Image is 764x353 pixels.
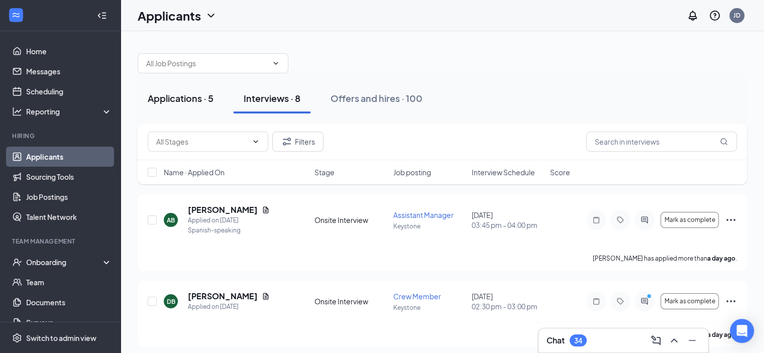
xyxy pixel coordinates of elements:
[12,237,110,246] div: Team Management
[188,204,258,215] h5: [PERSON_NAME]
[393,303,466,312] p: Keystone
[26,167,112,187] a: Sourcing Tools
[97,11,107,21] svg: Collapse
[661,212,719,228] button: Mark as complete
[550,167,570,177] span: Score
[164,167,225,177] span: Name · Applied On
[733,11,740,20] div: JD
[590,216,602,224] svg: Note
[393,210,454,219] span: Assistant Manager
[638,297,650,305] svg: ActiveChat
[687,10,699,22] svg: Notifications
[644,293,657,301] svg: PrimaryDot
[664,298,715,305] span: Mark as complete
[393,222,466,230] p: Keystone
[661,293,719,309] button: Mark as complete
[666,332,682,348] button: ChevronUp
[26,106,113,116] div: Reporting
[472,220,544,230] span: 03:45 pm - 04:00 pm
[12,132,110,140] div: Hiring
[590,297,602,305] svg: Note
[26,41,112,61] a: Home
[26,81,112,101] a: Scheduling
[393,167,431,177] span: Job posting
[730,319,754,343] div: Open Intercom Messenger
[188,291,258,302] h5: [PERSON_NAME]
[26,272,112,292] a: Team
[26,333,96,343] div: Switch to admin view
[574,336,582,345] div: 34
[188,302,270,312] div: Applied on [DATE]
[26,292,112,312] a: Documents
[26,187,112,207] a: Job Postings
[725,214,737,226] svg: Ellipses
[586,132,737,152] input: Search in interviews
[26,312,112,332] a: Surveys
[331,92,422,104] div: Offers and hires · 100
[26,207,112,227] a: Talent Network
[26,147,112,167] a: Applicants
[707,331,735,338] b: a day ago
[148,92,213,104] div: Applications · 5
[188,225,270,236] div: Spanish-speaking
[664,216,715,223] span: Mark as complete
[638,216,650,224] svg: ActiveChat
[472,167,535,177] span: Interview Schedule
[12,106,22,116] svg: Analysis
[547,335,565,346] h3: Chat
[725,295,737,307] svg: Ellipses
[650,334,662,346] svg: ComposeMessage
[188,215,270,225] div: Applied on [DATE]
[314,167,335,177] span: Stage
[614,216,626,224] svg: Tag
[12,333,22,343] svg: Settings
[205,10,217,22] svg: ChevronDown
[167,297,175,306] div: DB
[393,292,441,301] span: Crew Member
[314,215,387,225] div: Onsite Interview
[12,257,22,267] svg: UserCheck
[668,334,680,346] svg: ChevronUp
[314,296,387,306] div: Onsite Interview
[11,10,21,20] svg: WorkstreamLogo
[593,254,737,263] p: [PERSON_NAME] has applied more than .
[472,301,544,311] span: 02:30 pm - 03:00 pm
[26,257,103,267] div: Onboarding
[709,10,721,22] svg: QuestionInfo
[167,216,175,224] div: AB
[244,92,300,104] div: Interviews · 8
[686,334,698,346] svg: Minimize
[156,136,248,147] input: All Stages
[707,255,735,262] b: a day ago
[262,292,270,300] svg: Document
[146,58,268,69] input: All Job Postings
[648,332,664,348] button: ComposeMessage
[614,297,626,305] svg: Tag
[252,138,260,146] svg: ChevronDown
[472,210,544,230] div: [DATE]
[684,332,700,348] button: Minimize
[262,206,270,214] svg: Document
[720,138,728,146] svg: MagnifyingGlass
[272,132,323,152] button: Filter Filters
[472,291,544,311] div: [DATE]
[138,7,201,24] h1: Applicants
[26,61,112,81] a: Messages
[272,59,280,67] svg: ChevronDown
[281,136,293,148] svg: Filter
